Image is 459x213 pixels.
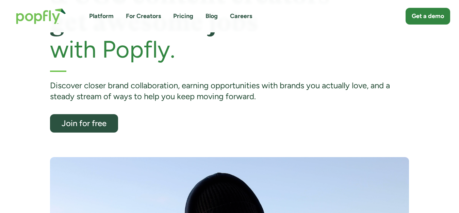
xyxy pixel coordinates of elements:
[89,12,114,20] a: Platform
[173,12,193,20] a: Pricing
[406,8,450,25] a: Get a demo
[9,1,73,31] a: home
[126,12,161,20] a: For Creators
[230,12,252,20] a: Careers
[50,36,409,62] h2: with Popfly.
[206,12,218,20] a: Blog
[412,12,444,20] div: Get a demo
[56,119,112,127] div: Join for free
[50,114,118,133] a: Join for free
[50,80,409,102] div: Discover closer brand collaboration, earning opportunities with brands you actually love, and a s...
